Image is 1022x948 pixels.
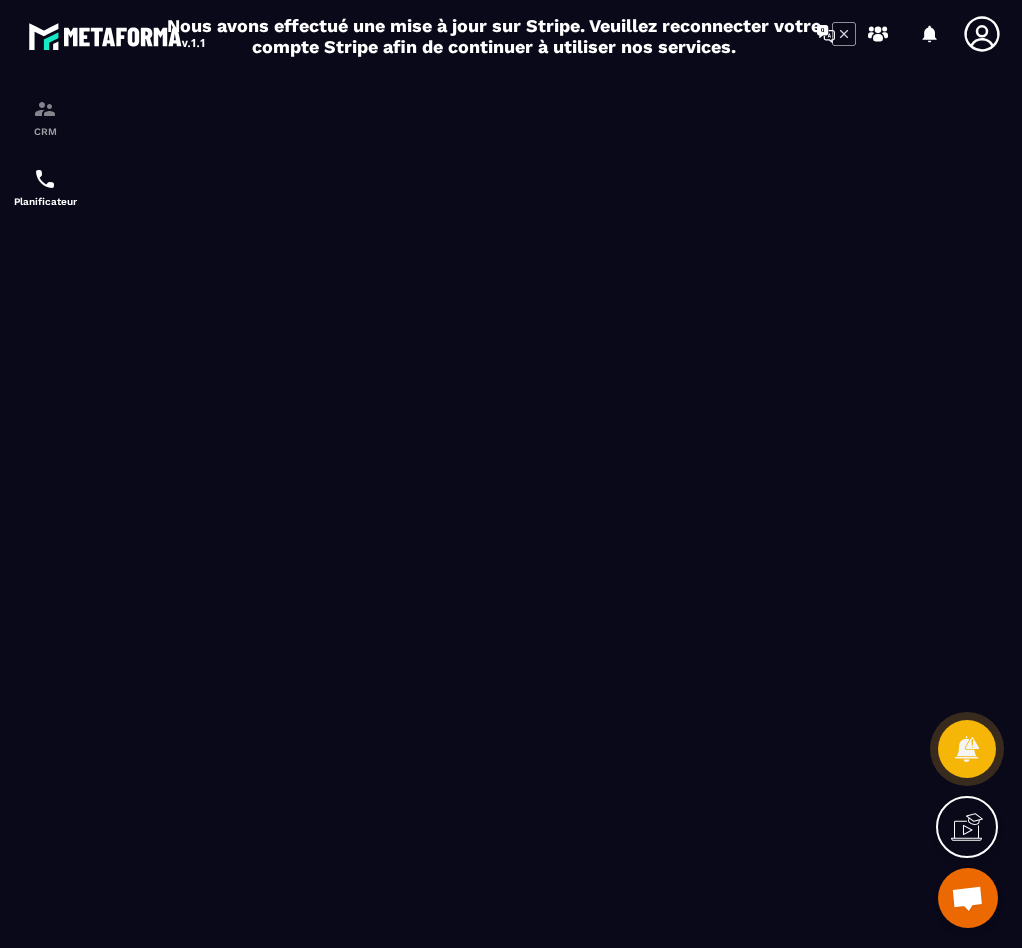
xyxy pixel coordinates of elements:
[5,196,85,207] p: Planificateur
[33,167,57,191] img: scheduler
[5,152,85,222] a: schedulerschedulerPlanificateur
[5,82,85,152] a: formationformationCRM
[938,868,998,928] a: Ouvrir le chat
[166,15,822,57] h2: Nous avons effectué une mise à jour sur Stripe. Veuillez reconnecter votre compte Stripe afin de ...
[5,126,85,137] p: CRM
[33,97,57,121] img: formation
[28,18,208,54] img: logo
